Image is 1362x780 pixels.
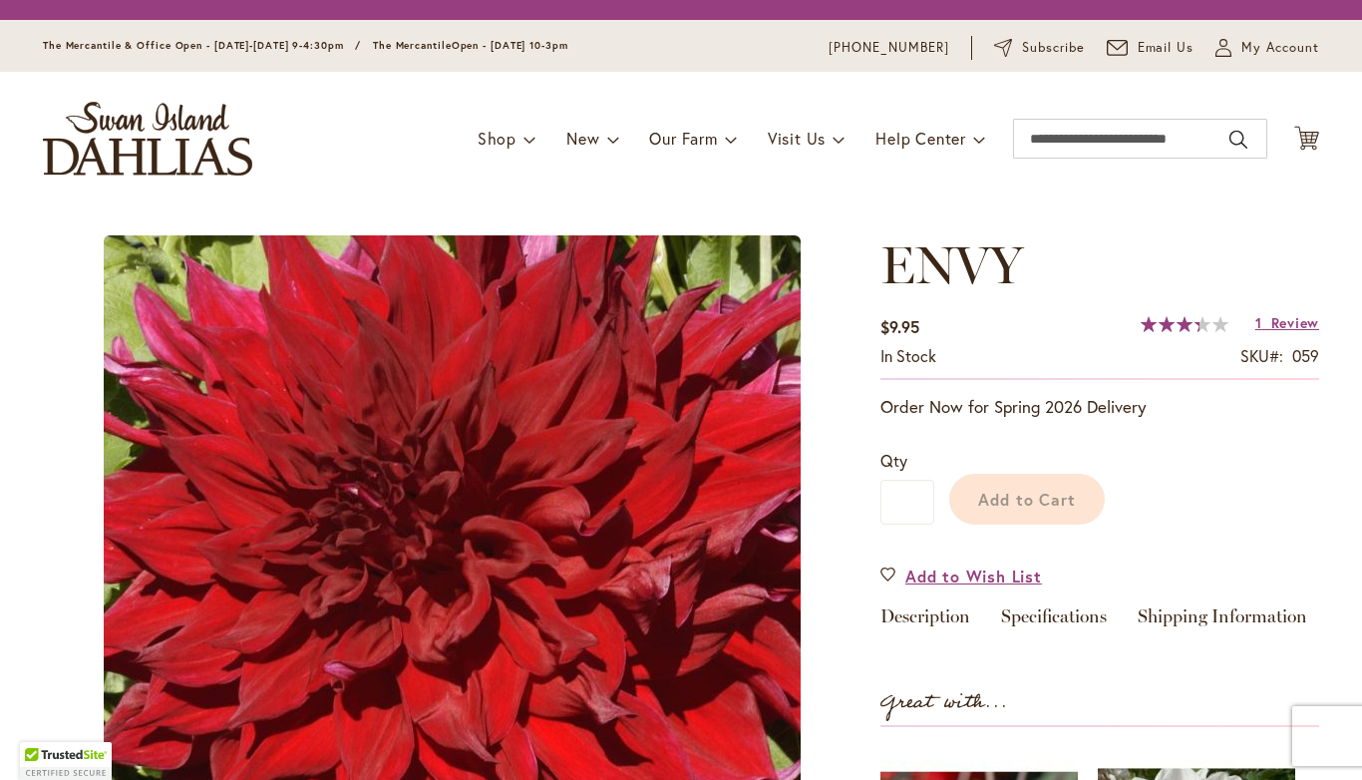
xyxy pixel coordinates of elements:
[43,39,452,52] span: The Mercantile & Office Open - [DATE]-[DATE] 9-4:30pm / The Mercantile
[994,38,1085,58] a: Subscribe
[880,316,919,337] span: $9.95
[452,39,568,52] span: Open - [DATE] 10-3pm
[566,128,599,149] span: New
[1271,313,1319,332] span: Review
[880,345,936,366] span: In stock
[880,607,970,636] a: Description
[1138,38,1194,58] span: Email Us
[1107,38,1194,58] a: Email Us
[478,128,516,149] span: Shop
[880,607,1319,636] div: Detailed Product Info
[1255,313,1319,332] a: 1 Review
[905,565,1042,587] span: Add to Wish List
[880,450,907,471] span: Qty
[880,686,1008,719] strong: Great with...
[1138,607,1307,636] a: Shipping Information
[880,395,1319,419] p: Order Now for Spring 2026 Delivery
[829,38,949,58] a: [PHONE_NUMBER]
[1241,38,1319,58] span: My Account
[768,128,826,149] span: Visit Us
[880,233,1023,296] span: ENVY
[1215,38,1319,58] button: My Account
[880,565,1042,587] a: Add to Wish List
[43,102,252,176] a: store logo
[1229,124,1247,156] button: Search
[649,128,717,149] span: Our Farm
[15,709,71,765] iframe: Launch Accessibility Center
[1292,345,1319,368] div: 059
[875,128,966,149] span: Help Center
[1001,607,1107,636] a: Specifications
[1240,345,1283,366] strong: SKU
[1141,316,1228,332] div: 67%
[1022,38,1085,58] span: Subscribe
[1255,313,1262,332] span: 1
[880,345,936,368] div: Availability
